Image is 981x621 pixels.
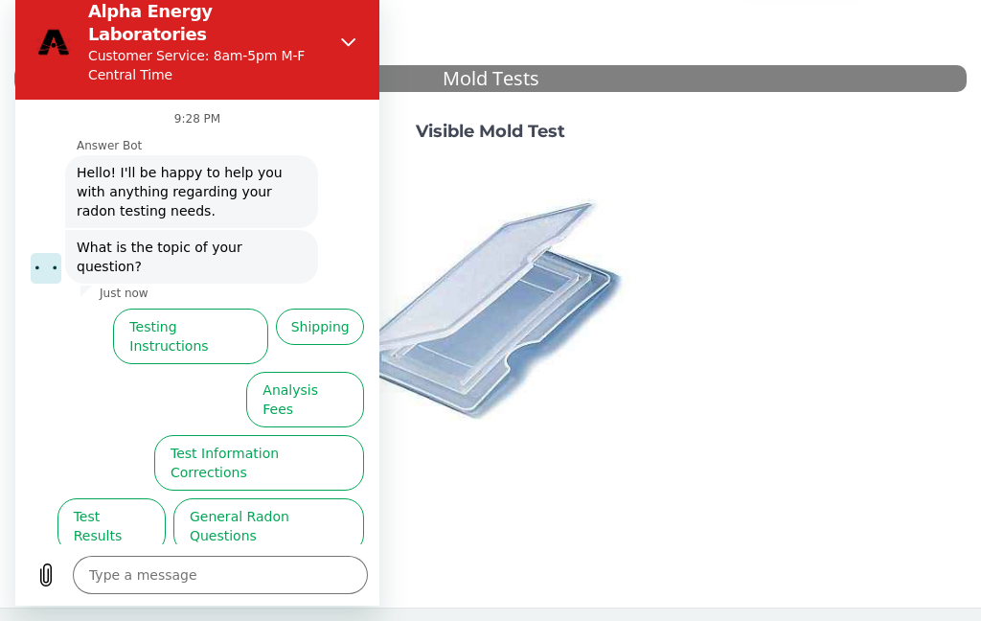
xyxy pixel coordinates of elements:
[11,571,50,609] button: Upload file
[159,126,205,142] p: 9:28 PM
[339,157,641,459] img: PI42764010.jpg
[139,450,349,506] button: Test Information Corrections
[98,324,253,379] button: Testing Instructions
[42,514,150,569] button: Test Results
[261,324,349,360] button: Shipping
[54,245,299,299] span: What is the topic of your question?
[73,15,307,61] h2: Alpha Energy Laboratories
[231,387,349,443] button: Analysis Fees
[158,514,349,569] button: General Radon Questions
[54,171,299,243] span: Hello! I'll be happy to help you with anything regarding your radon testing needs.
[416,121,565,142] strong: Visible Mold Test
[73,61,307,100] p: Customer Service: 8am-5pm M-F Central Time
[314,38,353,77] button: Close
[84,301,133,316] p: Just now
[61,153,364,169] p: Answer Bot
[14,65,967,93] div: Mold Tests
